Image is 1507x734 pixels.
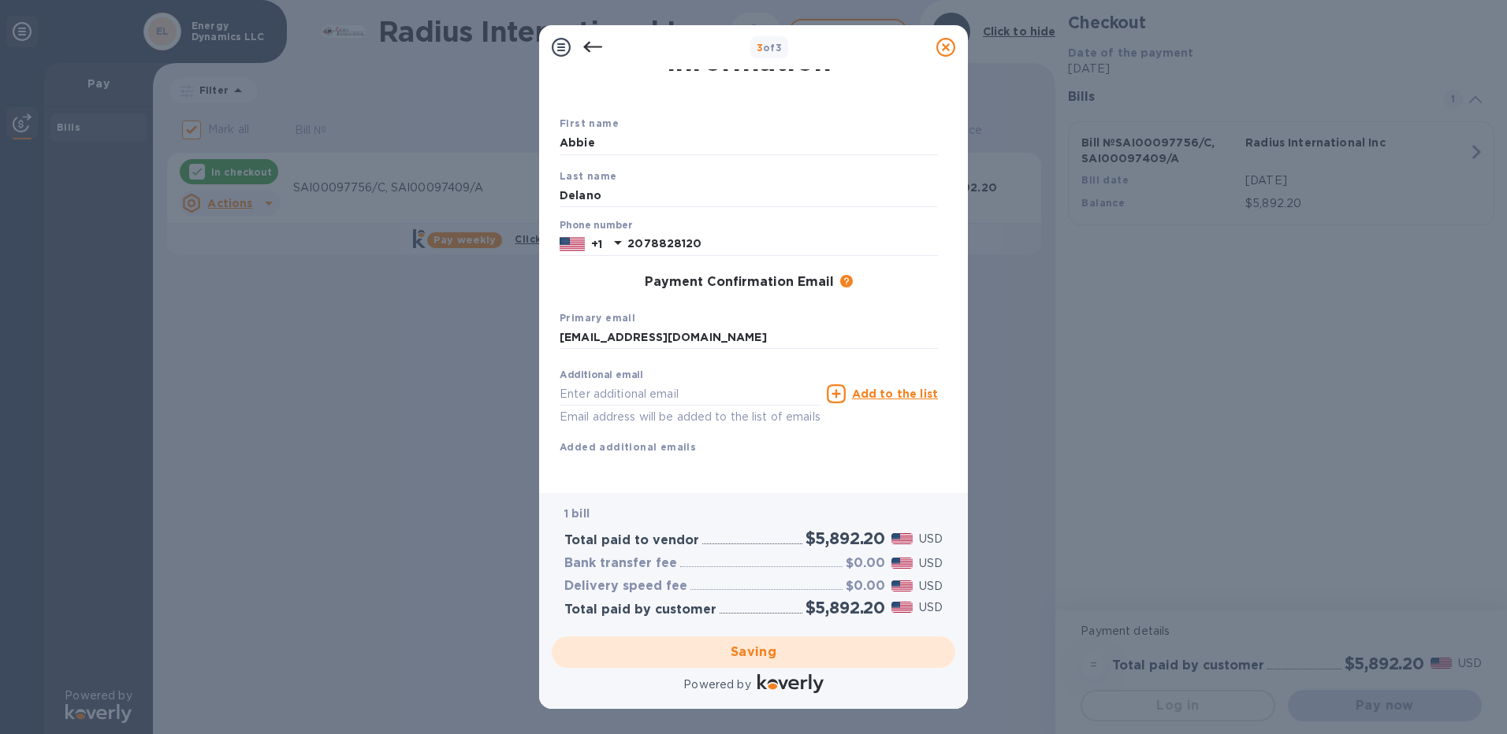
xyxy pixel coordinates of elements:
[560,221,632,231] label: Phone number
[806,598,885,617] h2: $5,892.20
[560,117,619,129] b: First name
[560,441,696,453] b: Added additional emails
[627,232,938,256] input: Enter your phone number
[683,677,750,693] p: Powered by
[564,556,677,571] h3: Bank transfer fee
[919,578,943,595] p: USD
[560,132,938,155] input: Enter your first name
[891,602,913,613] img: USD
[757,674,824,693] img: Logo
[919,555,943,572] p: USD
[564,602,716,617] h3: Total paid by customer
[757,42,763,54] span: 3
[645,275,834,290] h3: Payment Confirmation Email
[591,236,602,252] p: +1
[560,170,617,182] b: Last name
[757,42,783,54] b: of 3
[564,507,590,520] b: 1 bill
[560,183,938,207] input: Enter your last name
[560,382,820,406] input: Enter additional email
[919,531,943,547] p: USD
[891,533,913,544] img: USD
[560,371,643,380] label: Additional email
[846,556,885,571] h3: $0.00
[560,11,938,77] h1: Payment Contact Information
[846,579,885,594] h3: $0.00
[564,533,699,548] h3: Total paid to vendor
[564,579,687,594] h3: Delivery speed fee
[919,599,943,616] p: USD
[560,312,635,324] b: Primary email
[560,235,585,253] img: US
[806,528,885,548] h2: $5,892.20
[560,408,820,426] p: Email address will be added to the list of emails
[560,326,938,350] input: Enter your primary name
[891,558,913,569] img: USD
[891,580,913,591] img: USD
[852,387,938,400] u: Add to the list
